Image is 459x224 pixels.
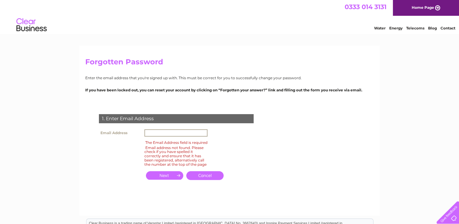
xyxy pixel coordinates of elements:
a: 0333 014 3131 [345,3,386,11]
p: Enter the email address that you're signed up with. This must be correct for you to successfully ... [85,75,374,81]
span: The Email Address field is required [145,140,208,145]
a: Telecoms [406,26,424,30]
a: Cancel [186,171,224,180]
div: Clear Business is a trading name of Verastar Limited (registered in [GEOGRAPHIC_DATA] No. 3667643... [86,3,373,29]
div: 1. Enter Email Address [99,114,254,123]
a: Energy [389,26,403,30]
a: Water [374,26,386,30]
th: Email Address [97,128,143,138]
a: Blog [428,26,437,30]
a: Contact [440,26,455,30]
p: If you have been locked out, you can reset your account by clicking on “Forgotten your answer?” l... [85,87,374,93]
img: logo.png [16,16,47,34]
div: Email address not found. Please check if you have spelled it correctly and ensure that it has bee... [144,144,208,168]
h2: Forgotten Password [85,58,374,69]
